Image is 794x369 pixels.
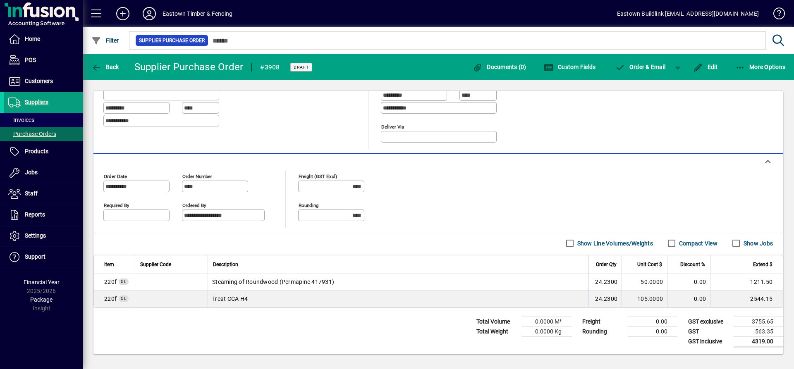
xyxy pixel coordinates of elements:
[767,2,784,29] a: Knowledge Base
[734,336,783,347] td: 4319.00
[4,162,83,183] a: Jobs
[637,260,662,269] span: Unit Cost $
[104,202,129,208] mat-label: Required by
[25,190,38,197] span: Staff
[542,60,598,74] button: Custom Fields
[4,113,83,127] a: Invoices
[735,64,786,70] span: More Options
[622,290,667,307] td: 105.0000
[710,274,783,290] td: 1211.50
[4,71,83,92] a: Customers
[4,247,83,267] a: Support
[691,60,720,74] button: Edit
[4,29,83,50] a: Home
[472,317,522,326] td: Total Volume
[733,60,788,74] button: More Options
[121,279,127,284] span: GL
[381,124,404,129] mat-label: Deliver via
[25,211,45,218] span: Reports
[578,326,628,336] td: Rounding
[8,117,34,123] span: Invoices
[182,173,212,179] mat-label: Order number
[163,7,232,20] div: Eastown Timber & Fencing
[294,64,309,70] span: Draft
[8,131,56,137] span: Purchase Orders
[25,148,48,155] span: Products
[734,317,783,326] td: 3755.65
[25,232,46,239] span: Settings
[522,317,572,326] td: 0.0000 M³
[4,226,83,246] a: Settings
[628,317,677,326] td: 0.00
[110,6,136,21] button: Add
[25,99,48,105] span: Suppliers
[299,202,318,208] mat-label: Rounding
[140,260,171,269] span: Supplier Code
[25,253,45,260] span: Support
[91,37,119,44] span: Filter
[622,274,667,290] td: 50.0000
[213,260,238,269] span: Description
[615,64,665,70] span: Order & Email
[25,36,40,42] span: Home
[471,60,529,74] button: Documents (0)
[588,274,622,290] td: 24.2300
[134,60,244,74] div: Supplier Purchase Order
[734,326,783,336] td: 563.35
[299,173,337,179] mat-label: Freight (GST excl)
[136,6,163,21] button: Profile
[576,239,653,248] label: Show Line Volumes/Weights
[182,202,206,208] mat-label: Ordered by
[596,260,617,269] span: Order Qty
[628,326,677,336] td: 0.00
[617,7,759,20] div: Eastown Buildlink [EMAIL_ADDRESS][DOMAIN_NAME]
[4,183,83,204] a: Staff
[104,173,127,179] mat-label: Order date
[212,278,334,286] span: Steaming of Roundwood (Permapine 417931)
[121,296,127,301] span: GL
[667,274,710,290] td: 0.00
[260,61,280,74] div: #3908
[753,260,772,269] span: Extend $
[578,317,628,326] td: Freight
[4,141,83,162] a: Products
[522,326,572,336] td: 0.0000 Kg
[473,64,526,70] span: Documents (0)
[710,290,783,307] td: 2544.15
[212,295,248,303] span: Treat CCA H4
[4,50,83,71] a: POS
[89,60,121,74] button: Back
[104,260,114,269] span: Item
[25,78,53,84] span: Customers
[684,336,734,347] td: GST inclusive
[544,64,596,70] span: Custom Fields
[30,296,53,303] span: Package
[24,279,60,286] span: Financial Year
[742,239,773,248] label: Show Jobs
[25,169,38,176] span: Jobs
[684,317,734,326] td: GST exclusive
[139,36,205,45] span: Supplier Purchase Order
[667,290,710,307] td: 0.00
[684,326,734,336] td: GST
[4,205,83,225] a: Reports
[89,33,121,48] button: Filter
[472,326,522,336] td: Total Weight
[693,64,718,70] span: Edit
[4,127,83,141] a: Purchase Orders
[588,290,622,307] td: 24.2300
[91,64,119,70] span: Back
[611,60,670,74] button: Order & Email
[25,57,36,63] span: POS
[104,278,117,286] span: Purchases - Manufacture
[104,295,117,303] span: Purchases - Manufacture
[680,260,705,269] span: Discount %
[677,239,717,248] label: Compact View
[83,60,128,74] app-page-header-button: Back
